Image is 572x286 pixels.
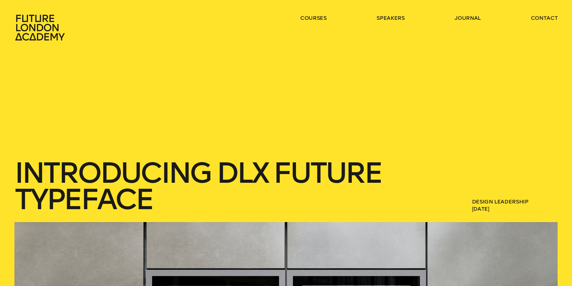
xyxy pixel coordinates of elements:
[472,205,558,212] span: [DATE]
[300,14,327,22] a: courses
[455,14,481,22] a: journal
[14,160,415,212] h1: IntroducIng DLX Future Typeface
[531,14,558,22] a: contact
[377,14,404,22] a: speakers
[472,198,528,205] a: Design Leadership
